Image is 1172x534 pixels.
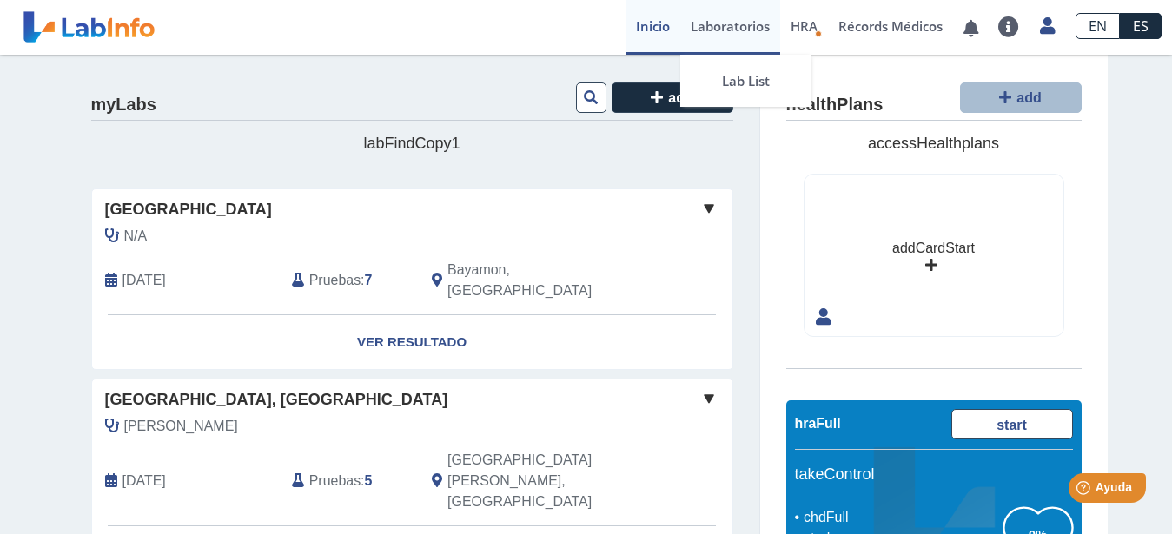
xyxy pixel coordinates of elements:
[92,315,732,370] a: Ver Resultado
[447,450,639,512] span: San Juan, PR
[1076,13,1120,39] a: EN
[122,270,166,291] span: 2025-02-20
[309,270,361,291] span: Pruebas
[91,95,156,115] h4: myLabs
[951,409,1073,439] a: start
[279,260,419,301] div: :
[124,226,148,247] span: N/A
[309,471,361,491] span: Pruebas
[1017,466,1153,515] iframe: Help widget launcher
[612,82,733,113] button: add
[997,418,1027,432] span: start
[668,90,692,105] span: add
[795,416,841,431] span: hraFull
[892,238,975,259] div: addCardStart
[279,450,419,512] div: :
[365,273,373,287] b: 7
[795,465,1073,485] h5: takeControl
[799,507,1003,528] li: chdFull
[960,82,1082,113] button: add
[786,95,884,115] h4: healthPlans
[105,198,272,221] span: [GEOGRAPHIC_DATA]
[363,135,460,152] span: labFindCopy1
[447,260,639,301] span: Bayamon, PR
[122,471,166,491] span: 2025-02-02
[868,135,999,152] span: accessHealthplans
[1016,90,1041,105] span: add
[124,416,238,437] span: Maeng, Soobin
[365,473,373,488] b: 5
[680,55,811,107] a: Lab List
[791,17,818,35] span: HRA
[105,388,448,412] span: [GEOGRAPHIC_DATA], [GEOGRAPHIC_DATA]
[1120,13,1162,39] a: ES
